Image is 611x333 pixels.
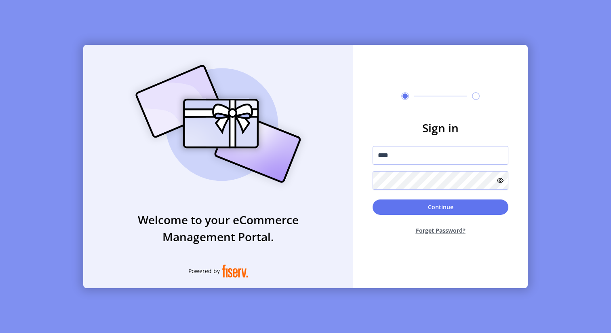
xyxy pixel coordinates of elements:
h3: Welcome to your eCommerce Management Portal. [83,211,353,245]
button: Continue [373,199,508,215]
span: Powered by [188,267,220,275]
img: card_Illustration.svg [123,56,313,192]
h3: Sign in [373,119,508,136]
button: Forget Password? [373,220,508,241]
